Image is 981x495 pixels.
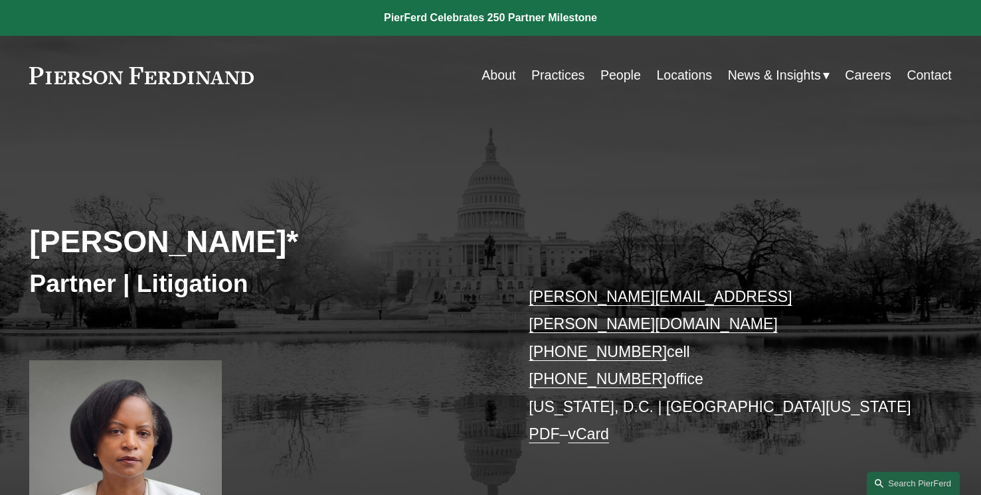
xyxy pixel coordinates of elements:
h3: Partner | Litigation [29,268,490,299]
h2: [PERSON_NAME]* [29,224,490,261]
a: Careers [845,62,891,88]
a: Search this site [867,472,960,495]
a: Locations [656,62,712,88]
a: People [600,62,641,88]
a: PDF [529,425,559,443]
a: [PERSON_NAME][EMAIL_ADDRESS][PERSON_NAME][DOMAIN_NAME] [529,288,792,333]
a: folder dropdown [728,62,830,88]
span: News & Insights [728,64,821,87]
a: Practices [531,62,584,88]
a: [PHONE_NUMBER] [529,370,667,388]
p: cell office [US_STATE], D.C. | [GEOGRAPHIC_DATA][US_STATE] – [529,283,913,449]
a: About [482,62,515,88]
a: [PHONE_NUMBER] [529,343,667,360]
a: vCard [568,425,609,443]
a: Contact [907,62,951,88]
